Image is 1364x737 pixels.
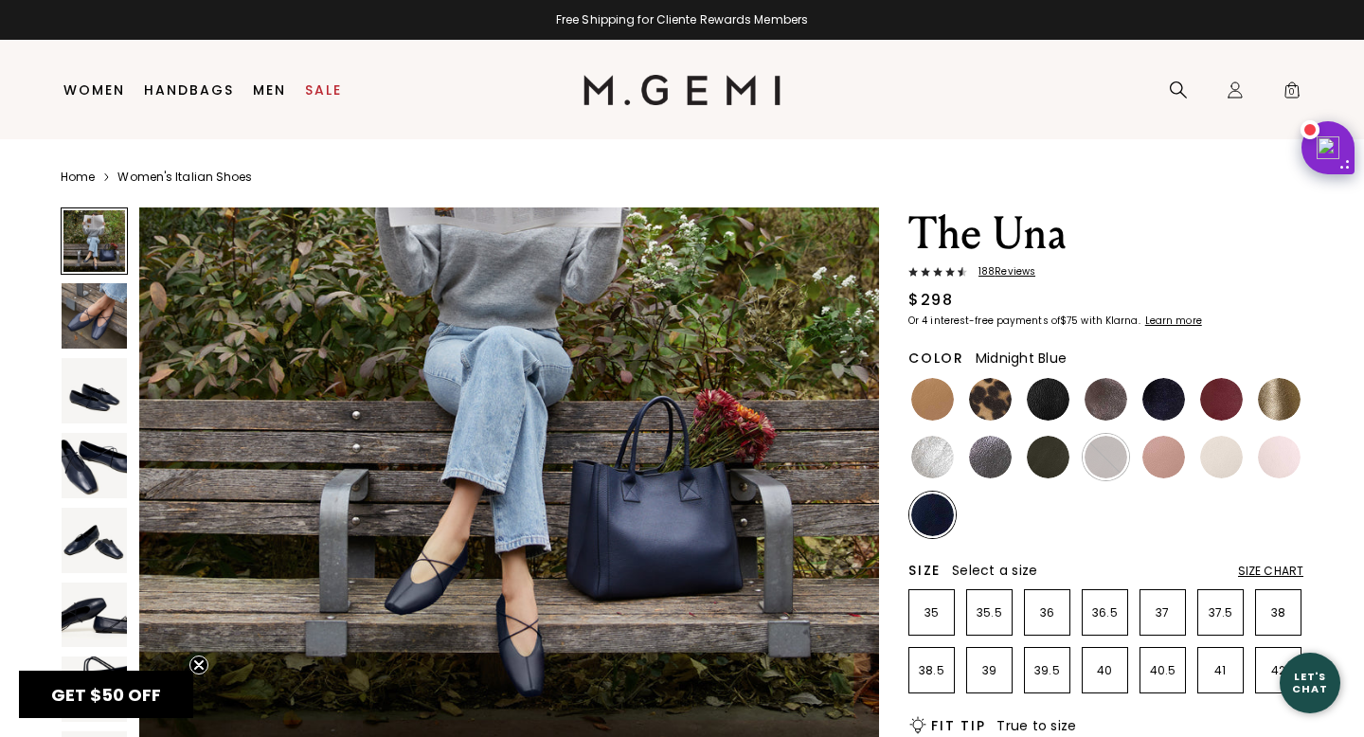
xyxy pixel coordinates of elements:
button: Close teaser [189,656,208,674]
p: 36.5 [1083,605,1127,620]
klarna-placement-style-amount: $75 [1060,314,1078,328]
img: Silver [911,436,954,478]
img: Ecru [1200,436,1243,478]
h1: The Una [908,207,1303,261]
img: Black [1027,378,1069,421]
h2: Color [908,351,964,366]
p: 38.5 [909,663,954,678]
img: The Una [62,283,127,349]
klarna-placement-style-body: with Klarna [1081,314,1142,328]
h2: Size [908,563,941,578]
p: 38 [1256,605,1301,620]
p: 36 [1025,605,1069,620]
img: Chocolate [1085,436,1127,478]
img: Burgundy [1200,378,1243,421]
div: Size Chart [1238,564,1303,579]
img: M.Gemi [583,75,781,105]
span: Midnight Blue [976,349,1067,368]
a: Women's Italian Shoes [117,170,252,185]
p: 39.5 [1025,663,1069,678]
a: 188Reviews [908,266,1303,281]
img: Ballerina Pink [1258,436,1301,478]
p: 37.5 [1198,605,1243,620]
img: Military [1027,436,1069,478]
div: $298 [908,289,953,312]
a: Sale [305,82,342,98]
a: Home [61,170,95,185]
img: The Una [62,583,127,648]
a: Men [253,82,286,98]
span: 0 [1283,84,1301,103]
p: 41 [1198,663,1243,678]
p: 37 [1140,605,1185,620]
img: Gunmetal [969,436,1012,478]
a: Learn more [1143,315,1202,327]
img: The Una [62,358,127,423]
p: 40.5 [1140,663,1185,678]
klarna-placement-style-body: Or 4 interest-free payments of [908,314,1060,328]
img: The Una [62,433,127,498]
a: Women [63,82,125,98]
p: 40 [1083,663,1127,678]
span: GET $50 OFF [51,683,161,707]
p: 39 [967,663,1012,678]
img: Antique Rose [1142,436,1185,478]
span: 188 Review s [967,266,1035,278]
p: 35.5 [967,605,1012,620]
h2: Fit Tip [931,718,985,733]
img: Cocoa [1085,378,1127,421]
p: 35 [909,605,954,620]
span: Select a size [952,561,1037,580]
klarna-placement-style-cta: Learn more [1145,314,1202,328]
img: Navy [911,494,954,536]
img: Gold [1258,378,1301,421]
img: The Una [62,508,127,573]
img: Light Tan [911,378,954,421]
img: Leopard Print [969,378,1012,421]
div: GET $50 OFFClose teaser [19,671,193,718]
div: Let's Chat [1280,671,1340,694]
a: Handbags [144,82,234,98]
p: 42 [1256,663,1301,678]
img: Midnight Blue [1142,378,1185,421]
span: True to size [996,716,1076,735]
img: The Una [62,656,127,722]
